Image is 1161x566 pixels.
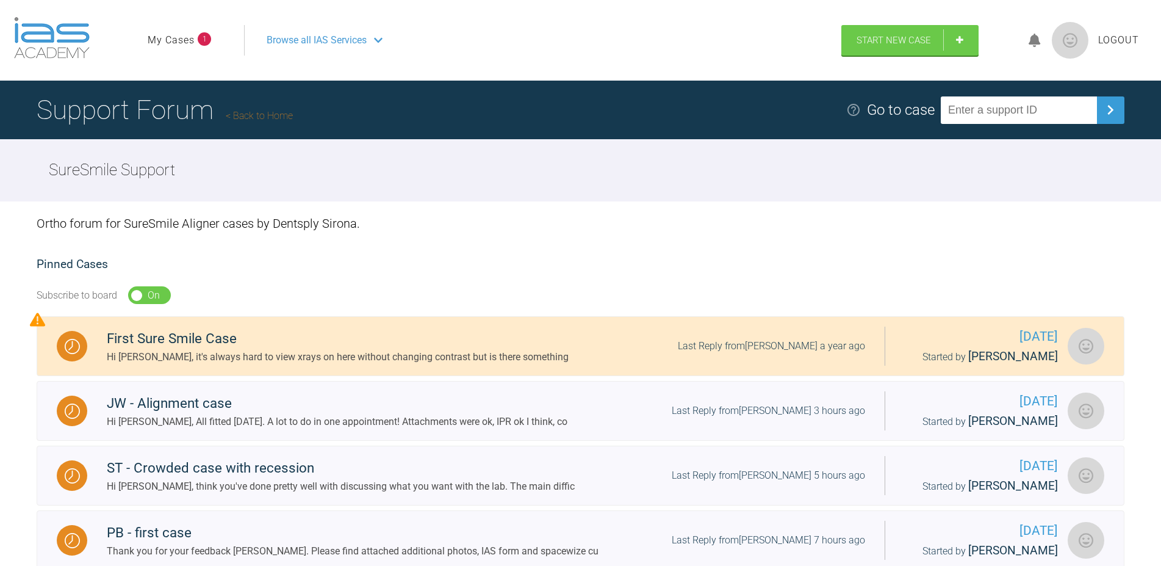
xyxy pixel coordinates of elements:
[968,479,1058,493] span: [PERSON_NAME]
[905,347,1058,366] div: Started by
[107,522,598,544] div: PB - first case
[1101,100,1120,120] img: chevronRight.28bd32b0.svg
[107,393,567,415] div: JW - Alignment case
[65,404,80,419] img: Waiting
[37,89,293,131] h1: Support Forum
[226,110,293,122] a: Back to Home
[37,446,1124,506] a: WaitingST - Crowded case with recessionHi [PERSON_NAME], think you've done pretty well with discu...
[65,533,80,548] img: Waiting
[1098,32,1139,48] a: Logout
[14,17,90,59] img: logo-light.3e3ef733.png
[37,381,1124,441] a: WaitingJW - Alignment caseHi [PERSON_NAME], All fitted [DATE]. A lot to do in one appointment! At...
[672,468,865,484] div: Last Reply from [PERSON_NAME] 5 hours ago
[867,98,935,122] div: Go to case
[968,349,1058,363] span: [PERSON_NAME]
[905,477,1058,496] div: Started by
[672,403,865,419] div: Last Reply from [PERSON_NAME] 3 hours ago
[65,339,80,354] img: Waiting
[148,288,160,303] div: On
[107,414,567,430] div: Hi [PERSON_NAME], All fitted [DATE]. A lot to do in one appointment! Attachments were ok, IPR ok ...
[905,327,1058,347] span: [DATE]
[1068,393,1104,429] img: Cathryn Sherlock
[267,32,367,48] span: Browse all IAS Services
[841,25,979,56] a: Start New Case
[65,468,80,484] img: Waiting
[678,338,865,354] div: Last Reply from [PERSON_NAME] a year ago
[37,201,1124,245] div: Ortho forum for SureSmile Aligner cases by Dentsply Sirona.
[37,255,1124,274] h2: Pinned Cases
[30,312,45,327] img: Priority
[107,457,575,479] div: ST - Crowded case with recession
[1068,522,1104,559] img: Zoe Buontempo
[905,391,1058,412] span: [DATE]
[107,349,569,365] div: Hi [PERSON_NAME], it's always hard to view xrays on here without changing contrast but is there s...
[905,412,1058,431] div: Started by
[968,543,1058,557] span: [PERSON_NAME]
[107,479,575,495] div: Hi [PERSON_NAME], think you've done pretty well with discussing what you want with the lab. The m...
[941,96,1097,124] input: Enter a support ID
[905,521,1058,541] span: [DATE]
[107,543,598,559] div: Thank you for your feedback [PERSON_NAME]. Please find attached additional photos, IAS form and s...
[968,414,1058,428] span: [PERSON_NAME]
[857,35,931,46] span: Start New Case
[905,542,1058,561] div: Started by
[107,328,569,350] div: First Sure Smile Case
[672,532,865,548] div: Last Reply from [PERSON_NAME] 7 hours ago
[905,456,1058,476] span: [DATE]
[37,288,117,303] div: Subscribe to board
[49,158,175,183] h2: SureSmile Support
[148,32,195,48] a: My Cases
[846,103,861,117] img: help.e70b9f3d.svg
[37,316,1124,376] a: WaitingFirst Sure Smile CaseHi [PERSON_NAME], it's always hard to view xrays on here without chan...
[1068,457,1104,494] img: Cathryn Sherlock
[1052,22,1088,59] img: profile.png
[198,32,211,46] span: 1
[1068,328,1104,365] img: Jessica Bateman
